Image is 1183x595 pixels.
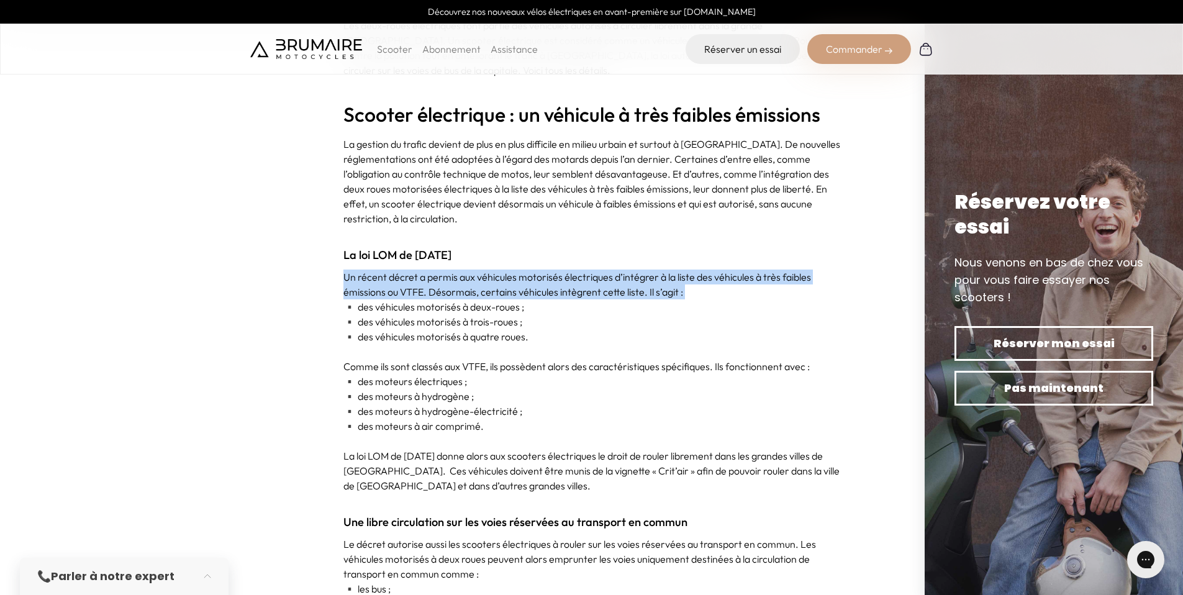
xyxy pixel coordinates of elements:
[343,537,840,581] p: Le décret autorise aussi les scooters électriques à rouler sur les voies réservées au transport e...
[343,419,840,434] p: ▪️ des moteurs à air comprimé.
[343,374,840,389] p: ▪️ des moteurs électriques ;
[343,448,840,493] p: La loi LOM de [DATE] donne alors aux scooters électriques le droit de rouler librement dans les g...
[343,137,840,226] p: La gestion du trafic devient de plus en plus difficile en milieu urbain et surtout à [GEOGRAPHIC_...
[343,102,820,127] strong: Scooter électrique : un véhicule à très faibles émissions
[343,515,687,529] strong: Une libre circulation sur les voies réservées au transport en commun
[422,43,481,55] a: Abonnement
[377,42,412,57] p: Scooter
[343,329,840,344] p: ▪️ des véhicules motorisés à quatre roues.
[343,389,840,404] p: ▪️ des moteurs à hydrogène ;
[918,42,933,57] img: Panier
[343,248,451,262] strong: La loi LOM de [DATE]
[885,47,892,55] img: right-arrow-2.png
[343,270,840,299] p: Un récent décret a permis aux véhicules motorisés électriques d’intégrer à la liste des véhicules...
[343,314,840,329] p: ▪️ des véhicules motorisés à trois-roues ;
[807,34,911,64] div: Commander
[343,404,840,419] p: ▪️ des moteurs à hydrogène-électricité ;
[250,39,362,59] img: Brumaire Motocycles
[686,34,800,64] a: Réserver un essai
[1121,537,1171,583] iframe: Gorgias live chat messenger
[343,299,840,314] p: ▪️ des véhicules motorisés à deux-roues ;
[343,359,840,374] p: Comme ils sont classés aux VTFE, ils possèdent alors des caractéristiques spécifiques. Ils foncti...
[491,43,538,55] a: Assistance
